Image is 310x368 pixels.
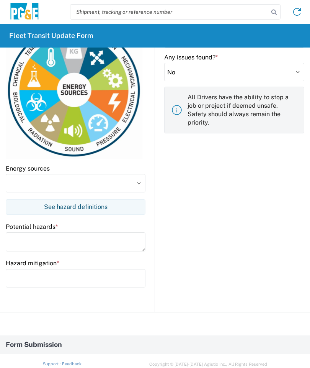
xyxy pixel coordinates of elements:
[70,5,269,19] input: Shipment, tracking or reference number
[6,199,145,215] button: See hazard definitions
[9,3,40,21] img: pge
[6,259,59,268] label: Hazard mitigation
[164,53,218,62] label: Any issues found?
[149,361,267,368] span: Copyright © [DATE]-[DATE] Agistix Inc., All Rights Reserved
[43,361,62,366] a: Support
[188,93,298,127] p: All Drivers have the ability to stop a job or project if deemed unsafe. Safety should always rema...
[9,31,93,40] h2: Fleet Transit Update Form
[6,223,58,231] label: Potential hazards
[62,361,82,366] a: Feedback
[6,164,50,173] label: Energy sources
